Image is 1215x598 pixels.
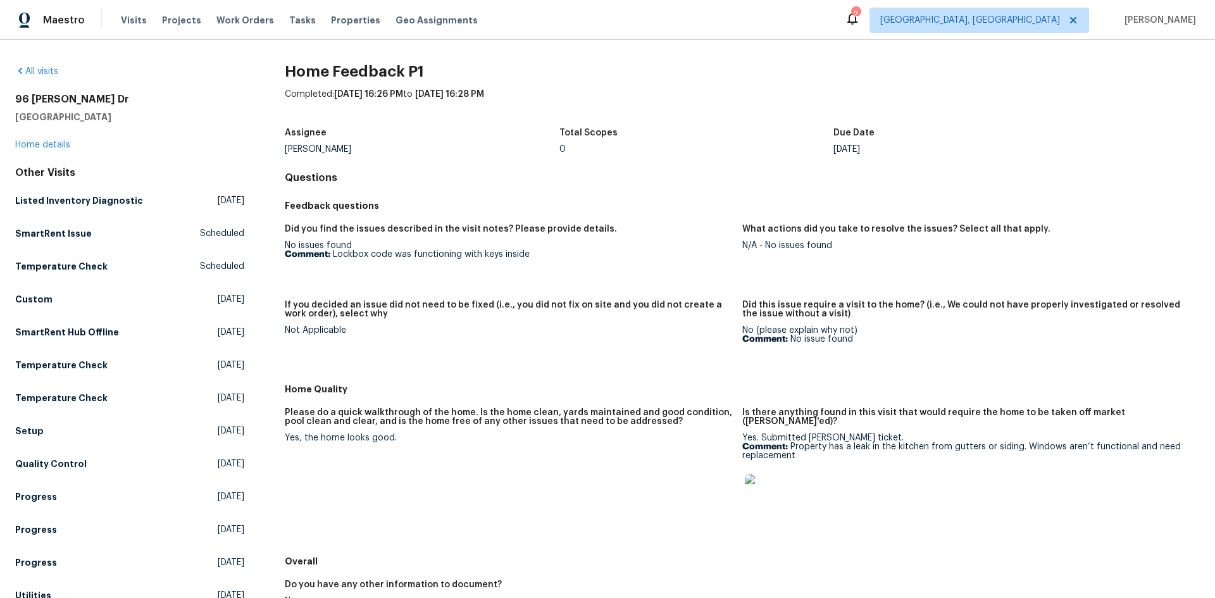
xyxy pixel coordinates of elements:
[285,128,327,137] h5: Assignee
[285,383,1200,396] h5: Home Quality
[742,241,1190,250] div: N/A - No issues found
[218,556,244,569] span: [DATE]
[742,408,1190,426] h5: Is there anything found in this visit that would require the home to be taken off market ([PERSON...
[15,93,244,106] h2: 96 [PERSON_NAME] Dr
[15,111,244,123] h5: [GEOGRAPHIC_DATA]
[15,518,244,541] a: Progress[DATE]
[742,225,1050,234] h5: What actions did you take to resolve the issues? Select all that apply.
[218,293,244,306] span: [DATE]
[742,433,1190,522] div: Yes. Submitted [PERSON_NAME] ticket.
[15,222,244,245] a: SmartRent IssueScheduled
[742,335,1190,344] p: No issue found
[851,8,860,20] div: 2
[15,189,244,212] a: Listed Inventory Diagnostic[DATE]
[200,227,244,240] span: Scheduled
[396,14,478,27] span: Geo Assignments
[285,241,732,259] div: No issues found
[285,65,1200,78] h2: Home Feedback P1
[285,250,330,259] b: Comment:
[285,433,732,442] div: Yes, the home looks good.
[285,555,1200,568] h5: Overall
[742,442,788,451] b: Comment:
[559,145,834,154] div: 0
[162,14,201,27] span: Projects
[15,354,244,377] a: Temperature Check[DATE]
[833,145,1108,154] div: [DATE]
[218,523,244,536] span: [DATE]
[1119,14,1196,27] span: [PERSON_NAME]
[15,359,108,371] h5: Temperature Check
[15,288,244,311] a: Custom[DATE]
[218,359,244,371] span: [DATE]
[15,227,92,240] h5: SmartRent Issue
[334,90,403,99] span: [DATE] 16:26 PM
[15,425,44,437] h5: Setup
[285,408,732,426] h5: Please do a quick walkthrough of the home. Is the home clean, yards maintained and good condition...
[15,452,244,475] a: Quality Control[DATE]
[15,166,244,179] div: Other Visits
[15,551,244,574] a: Progress[DATE]
[15,321,244,344] a: SmartRent Hub Offline[DATE]
[15,490,57,503] h5: Progress
[880,14,1060,27] span: [GEOGRAPHIC_DATA], [GEOGRAPHIC_DATA]
[285,199,1200,212] h5: Feedback questions
[218,194,244,207] span: [DATE]
[15,194,143,207] h5: Listed Inventory Diagnostic
[285,88,1200,121] div: Completed: to
[15,485,244,508] a: Progress[DATE]
[15,458,87,470] h5: Quality Control
[742,442,1190,460] p: Property has a leak in the kitchen from gutters or siding. Windows aren’t functional and need rep...
[15,523,57,536] h5: Progress
[15,293,53,306] h5: Custom
[218,490,244,503] span: [DATE]
[15,260,108,273] h5: Temperature Check
[742,301,1190,318] h5: Did this issue require a visit to the home? (i.e., We could not have properly investigated or res...
[285,301,732,318] h5: If you decided an issue did not need to be fixed (i.e., you did not fix on site and you did not c...
[15,67,58,76] a: All visits
[559,128,618,137] h5: Total Scopes
[833,128,875,137] h5: Due Date
[285,225,617,234] h5: Did you find the issues described in the visit notes? Please provide details.
[285,171,1200,184] h4: Questions
[218,326,244,339] span: [DATE]
[285,326,732,335] div: Not Applicable
[415,90,484,99] span: [DATE] 16:28 PM
[742,326,1190,344] div: No (please explain why not)
[218,392,244,404] span: [DATE]
[121,14,147,27] span: Visits
[742,335,788,344] b: Comment:
[15,387,244,409] a: Temperature Check[DATE]
[285,250,732,259] p: Lockbox code was functioning with keys inside
[285,145,559,154] div: [PERSON_NAME]
[15,255,244,278] a: Temperature CheckScheduled
[331,14,380,27] span: Properties
[289,16,316,25] span: Tasks
[15,140,70,149] a: Home details
[43,14,85,27] span: Maestro
[15,326,119,339] h5: SmartRent Hub Offline
[15,420,244,442] a: Setup[DATE]
[218,425,244,437] span: [DATE]
[15,392,108,404] h5: Temperature Check
[216,14,274,27] span: Work Orders
[200,260,244,273] span: Scheduled
[285,580,502,589] h5: Do you have any other information to document?
[15,556,57,569] h5: Progress
[218,458,244,470] span: [DATE]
